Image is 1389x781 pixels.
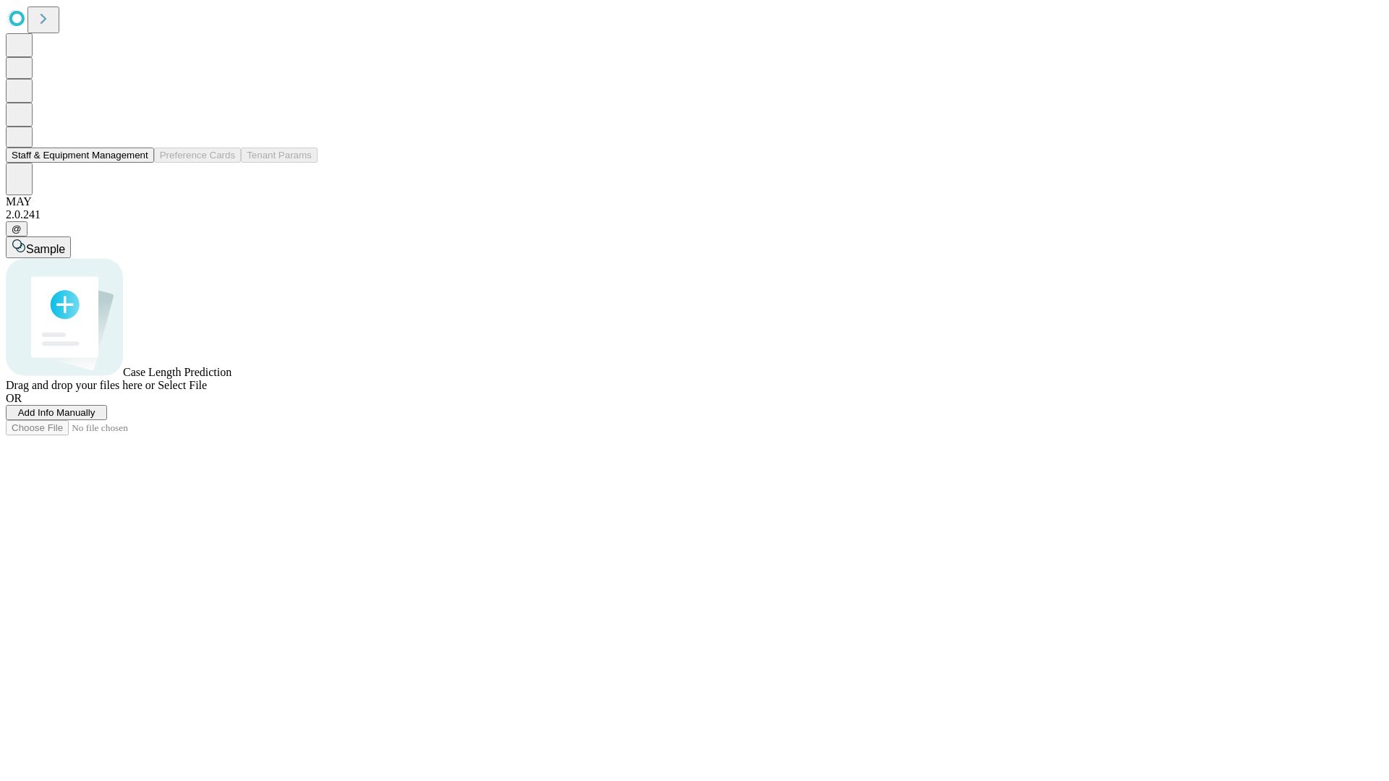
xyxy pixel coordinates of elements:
div: 2.0.241 [6,208,1383,221]
button: Tenant Params [241,148,318,163]
span: Sample [26,243,65,255]
div: MAY [6,195,1383,208]
button: Staff & Equipment Management [6,148,154,163]
span: OR [6,392,22,404]
button: @ [6,221,27,236]
span: Add Info Manually [18,407,95,418]
span: Drag and drop your files here or [6,379,155,391]
button: Sample [6,236,71,258]
span: Case Length Prediction [123,366,231,378]
button: Add Info Manually [6,405,107,420]
span: Select File [158,379,207,391]
button: Preference Cards [154,148,241,163]
span: @ [12,223,22,234]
